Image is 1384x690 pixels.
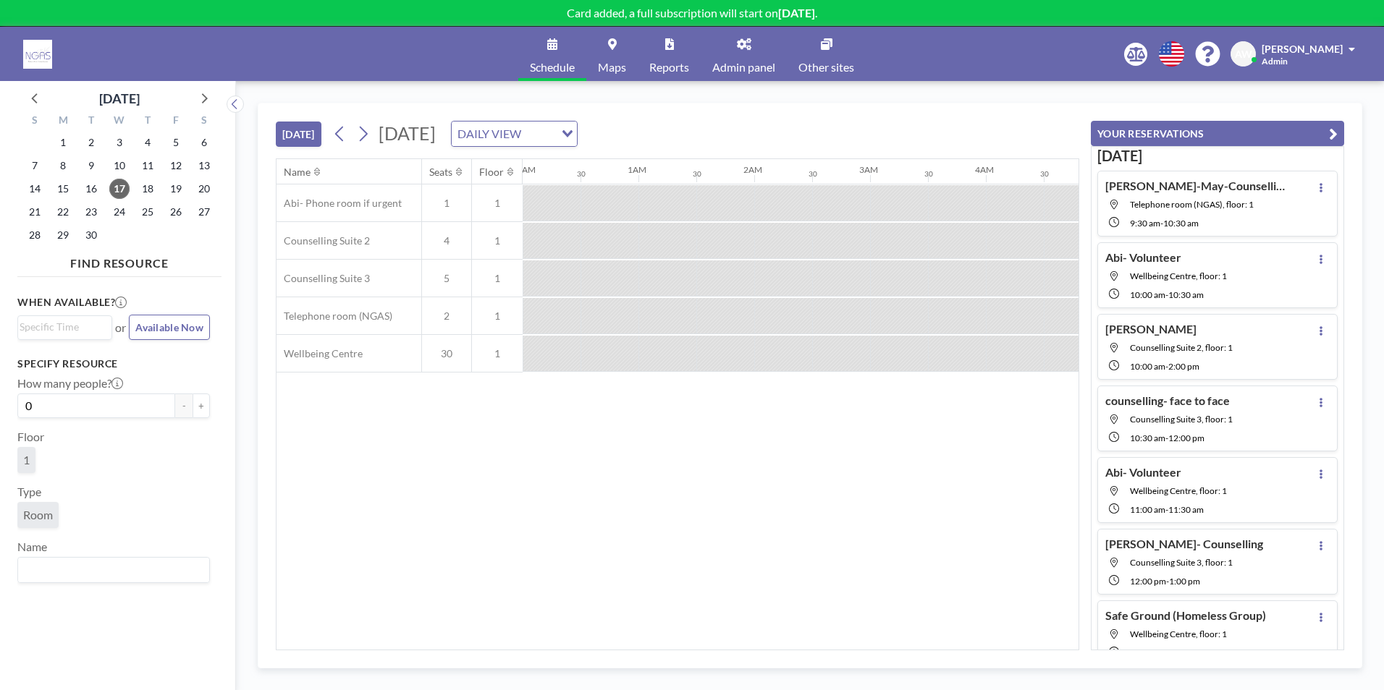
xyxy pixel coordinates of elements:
[1130,504,1165,515] span: 11:00 AM
[1130,289,1165,300] span: 10:00 AM
[166,156,186,176] span: Friday, September 12, 2025
[422,234,471,247] span: 4
[472,197,523,210] span: 1
[17,250,221,271] h4: FIND RESOURCE
[1130,361,1165,372] span: 10:00 AM
[81,225,101,245] span: Tuesday, September 30, 2025
[109,156,130,176] span: Wednesday, September 10, 2025
[638,27,701,81] a: Reports
[701,27,787,81] a: Admin panel
[422,310,471,323] span: 2
[17,357,210,370] h3: Specify resource
[277,310,392,323] span: Telephone room (NGAS)
[23,453,30,467] span: 1
[17,540,47,554] label: Name
[1091,121,1344,146] button: YOUR RESERVATIONS
[1168,361,1199,372] span: 2:00 PM
[18,316,111,338] div: Search for option
[628,164,646,175] div: 1AM
[23,508,53,522] span: Room
[1130,485,1227,496] span: Wellbeing Centre, floor: 1
[512,164,536,175] div: 12AM
[53,179,73,199] span: Monday, September 15, 2025
[138,156,158,176] span: Thursday, September 11, 2025
[472,234,523,247] span: 1
[1164,647,1195,658] span: 4:00 PM
[276,122,321,147] button: [DATE]
[859,164,878,175] div: 3AM
[379,122,436,144] span: [DATE]
[598,61,626,73] span: Maps
[1168,289,1204,300] span: 10:30 AM
[99,88,140,108] div: [DATE]
[422,347,471,360] span: 30
[743,164,762,175] div: 2AM
[1130,199,1254,210] span: Telephone room (NGAS), floor: 1
[129,315,210,340] button: Available Now
[429,166,452,179] div: Seats
[1105,179,1286,193] h4: [PERSON_NAME]-May-Counselling
[1235,48,1252,61] span: AW
[1160,218,1163,229] span: -
[81,132,101,153] span: Tuesday, September 2, 2025
[577,169,586,179] div: 30
[1130,629,1227,639] span: Wellbeing Centre, floor: 1
[1105,250,1181,265] h4: Abi- Volunteer
[809,169,817,179] div: 30
[1097,147,1338,165] h3: [DATE]
[193,393,210,418] button: +
[133,112,161,131] div: T
[1168,504,1204,515] span: 11:30 AM
[1161,647,1164,658] span: -
[1130,433,1165,443] span: 10:30 AM
[1262,56,1288,67] span: Admin
[77,112,106,131] div: T
[452,122,577,146] div: Search for option
[25,156,45,176] span: Sunday, September 7, 2025
[1130,342,1233,353] span: Counselling Suite 2, floor: 1
[1130,218,1160,229] span: 9:30 AM
[1168,433,1204,443] span: 12:00 PM
[798,61,854,73] span: Other sites
[115,320,126,335] span: or
[1130,647,1161,658] span: 1:00 PM
[712,61,775,73] span: Admin panel
[277,347,363,360] span: Wellbeing Centre
[284,166,311,179] div: Name
[924,169,933,179] div: 30
[518,27,586,81] a: Schedule
[1105,393,1230,408] h4: counselling- face to face
[190,112,218,131] div: S
[1105,322,1197,336] h4: [PERSON_NAME]
[53,202,73,222] span: Monday, September 22, 2025
[194,156,214,176] span: Saturday, September 13, 2025
[526,124,553,143] input: Search for option
[194,132,214,153] span: Saturday, September 6, 2025
[18,558,209,582] div: Search for option
[1105,608,1266,623] h4: Safe Ground (Homeless Group)
[530,61,575,73] span: Schedule
[21,112,49,131] div: S
[166,132,186,153] span: Friday, September 5, 2025
[53,156,73,176] span: Monday, September 8, 2025
[135,321,203,333] span: Available Now
[161,112,190,131] div: F
[1165,504,1168,515] span: -
[49,112,77,131] div: M
[693,169,701,179] div: 30
[166,202,186,222] span: Friday, September 26, 2025
[586,27,638,81] a: Maps
[138,202,158,222] span: Thursday, September 25, 2025
[25,179,45,199] span: Sunday, September 14, 2025
[787,27,866,81] a: Other sites
[455,124,524,143] span: DAILY VIEW
[109,202,130,222] span: Wednesday, September 24, 2025
[138,132,158,153] span: Thursday, September 4, 2025
[1130,576,1166,587] span: 12:00 PM
[20,561,201,579] input: Search for option
[53,132,73,153] span: Monday, September 1, 2025
[106,112,134,131] div: W
[109,132,130,153] span: Wednesday, September 3, 2025
[472,310,523,323] span: 1
[1165,433,1168,443] span: -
